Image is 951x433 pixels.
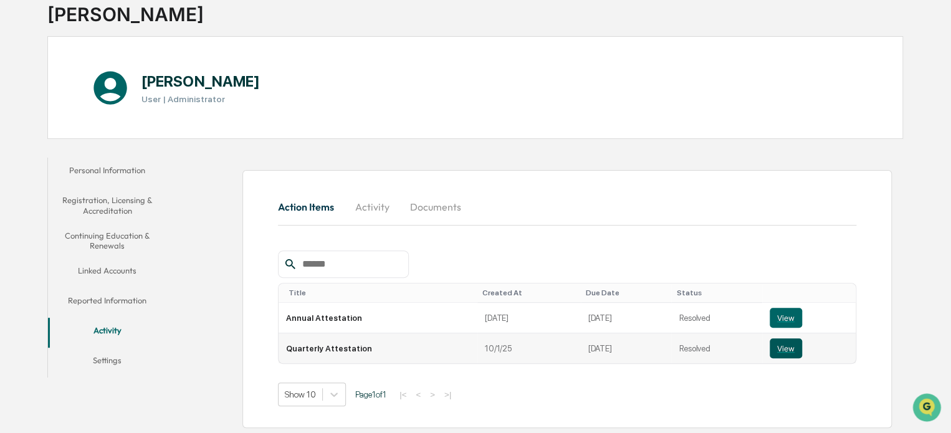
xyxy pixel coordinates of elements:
[48,258,167,288] button: Linked Accounts
[671,333,762,363] td: Resolved
[412,389,424,400] button: <
[7,176,84,198] a: 🔎Data Lookup
[48,158,167,378] div: secondary tabs example
[278,192,856,222] div: secondary tabs example
[85,152,160,174] a: 🗄️Attestations
[772,288,851,297] div: Toggle SortBy
[278,192,344,222] button: Action Items
[671,303,762,333] td: Resolved
[42,108,158,118] div: We're available if you need us!
[48,223,167,259] button: Continuing Education & Renewals
[400,192,471,222] button: Documents
[88,211,151,221] a: Powered byPylon
[289,288,472,297] div: Toggle SortBy
[477,333,580,363] td: 10/1/25
[676,288,757,297] div: Toggle SortBy
[48,348,167,378] button: Settings
[12,182,22,192] div: 🔎
[770,308,802,328] button: View
[141,94,259,104] h3: User | Administrator
[7,152,85,174] a: 🖐️Preclearance
[586,288,667,297] div: Toggle SortBy
[42,95,204,108] div: Start new chat
[141,72,259,90] h1: [PERSON_NAME]
[90,158,100,168] div: 🗄️
[25,157,80,169] span: Preclearance
[279,333,477,363] td: Quarterly Attestation
[212,99,227,114] button: Start new chat
[426,389,439,400] button: >
[48,158,167,188] button: Personal Information
[770,308,848,328] a: View
[581,333,672,363] td: [DATE]
[48,318,167,348] button: Activity
[48,288,167,318] button: Reported Information
[482,288,575,297] div: Toggle SortBy
[770,338,802,358] button: View
[124,211,151,221] span: Pylon
[396,389,410,400] button: |<
[344,192,400,222] button: Activity
[581,303,672,333] td: [DATE]
[12,158,22,168] div: 🖐️
[12,95,35,118] img: 1746055101610-c473b297-6a78-478c-a979-82029cc54cd1
[477,303,580,333] td: [DATE]
[279,303,477,333] td: Annual Attestation
[770,338,848,358] a: View
[355,389,386,399] span: Page 1 of 1
[911,392,945,426] iframe: Open customer support
[48,188,167,223] button: Registration, Licensing & Accreditation
[12,26,227,46] p: How can we help?
[103,157,155,169] span: Attestations
[25,181,79,193] span: Data Lookup
[441,389,455,400] button: >|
